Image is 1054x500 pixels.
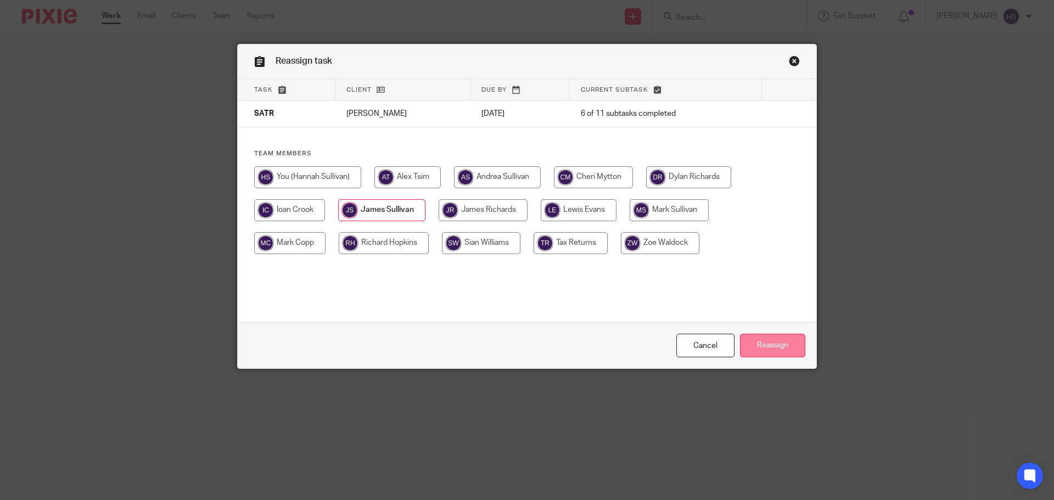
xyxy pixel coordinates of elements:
[789,55,800,70] a: Close this dialog window
[254,110,274,118] span: SATR
[481,87,507,93] span: Due by
[581,87,648,93] span: Current subtask
[276,57,332,65] span: Reassign task
[254,87,273,93] span: Task
[346,87,372,93] span: Client
[740,334,805,357] input: Reassign
[346,108,460,119] p: [PERSON_NAME]
[570,101,762,127] td: 6 of 11 subtasks completed
[676,334,735,357] a: Close this dialog window
[481,108,559,119] p: [DATE]
[254,149,800,158] h4: Team members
